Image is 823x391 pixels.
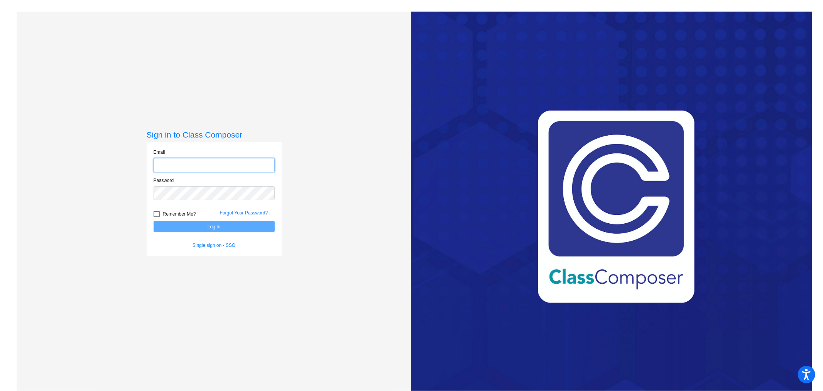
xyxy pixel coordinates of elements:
span: Remember Me? [163,209,196,219]
a: Single sign on - SSO [193,243,235,248]
h3: Sign in to Class Composer [147,130,282,139]
button: Log In [154,221,275,232]
label: Password [154,177,174,184]
label: Email [154,149,165,156]
a: Forgot Your Password? [220,210,268,216]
